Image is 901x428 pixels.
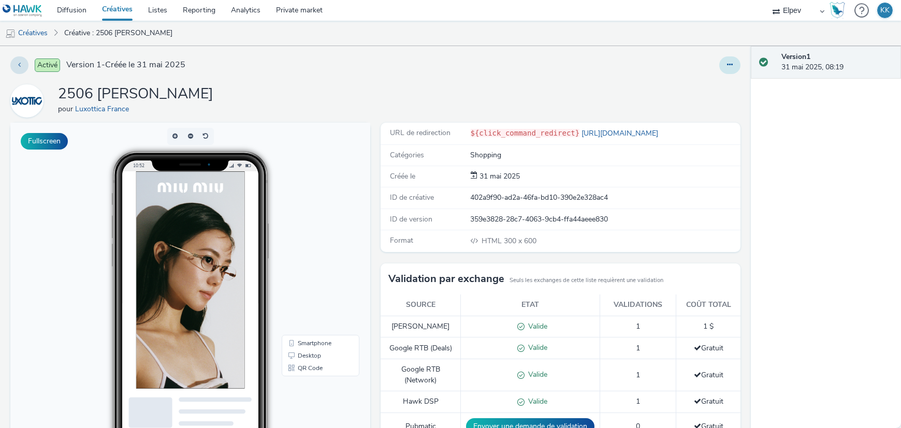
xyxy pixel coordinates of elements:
[388,271,504,287] h3: Validation par exchange
[58,104,75,114] span: pour
[482,236,504,246] span: HTML
[703,321,714,331] span: 1 $
[273,239,347,252] li: QR Code
[510,276,663,285] small: Seuls les exchanges de cette liste requièrent une validation
[525,370,547,379] span: Valide
[525,321,547,331] span: Valide
[830,2,845,19] img: Hawk Academy
[390,214,432,224] span: ID de version
[287,217,321,224] span: Smartphone
[12,86,42,116] img: Luxottica France
[66,59,185,71] span: Version 1 - Créée le 31 mai 2025
[58,84,213,104] h1: 2506 [PERSON_NAME]
[273,214,347,227] li: Smartphone
[471,150,740,160] div: Shopping
[390,171,415,181] span: Créée le
[525,343,547,352] span: Valide
[781,52,893,73] div: 31 mai 2025, 08:19
[381,294,461,316] th: Source
[390,235,413,245] span: Format
[880,3,890,18] div: KK
[461,294,600,316] th: Etat
[471,129,580,137] code: ${click_command_redirect}
[21,133,68,150] button: Fullscreen
[579,128,662,138] a: [URL][DOMAIN_NAME]
[59,21,178,46] a: Créative : 2506 [PERSON_NAME]
[481,236,537,246] span: 300 x 600
[381,359,461,391] td: Google RTB (Network)
[600,294,676,316] th: Validations
[471,193,740,203] div: 402a9f90-ad2a-46fa-bd10-390e2e328ac4
[287,242,312,248] span: QR Code
[381,391,461,413] td: Hawk DSP
[287,230,311,236] span: Desktop
[478,171,520,181] span: 31 mai 2025
[390,193,434,202] span: ID de créative
[525,396,547,406] span: Valide
[123,40,134,46] span: 10:52
[471,214,740,225] div: 359e3828-28c7-4063-9cb4-ffa44aeee830
[381,337,461,359] td: Google RTB (Deals)
[390,150,424,160] span: Catégories
[694,396,723,406] span: Gratuit
[636,370,640,380] span: 1
[830,2,849,19] a: Hawk Academy
[694,370,723,380] span: Gratuit
[10,96,48,106] a: Luxottica France
[694,343,723,353] span: Gratuit
[3,4,42,17] img: undefined Logo
[781,52,810,62] strong: Version 1
[676,294,740,316] th: Coût total
[636,321,640,331] span: 1
[35,58,60,72] span: Activé
[75,104,133,114] a: Luxottica France
[381,316,461,337] td: [PERSON_NAME]
[273,227,347,239] li: Desktop
[390,128,450,138] span: URL de redirection
[636,343,640,353] span: 1
[636,396,640,406] span: 1
[478,171,520,182] div: Création 31 mai 2025, 08:19
[5,28,16,39] img: mobile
